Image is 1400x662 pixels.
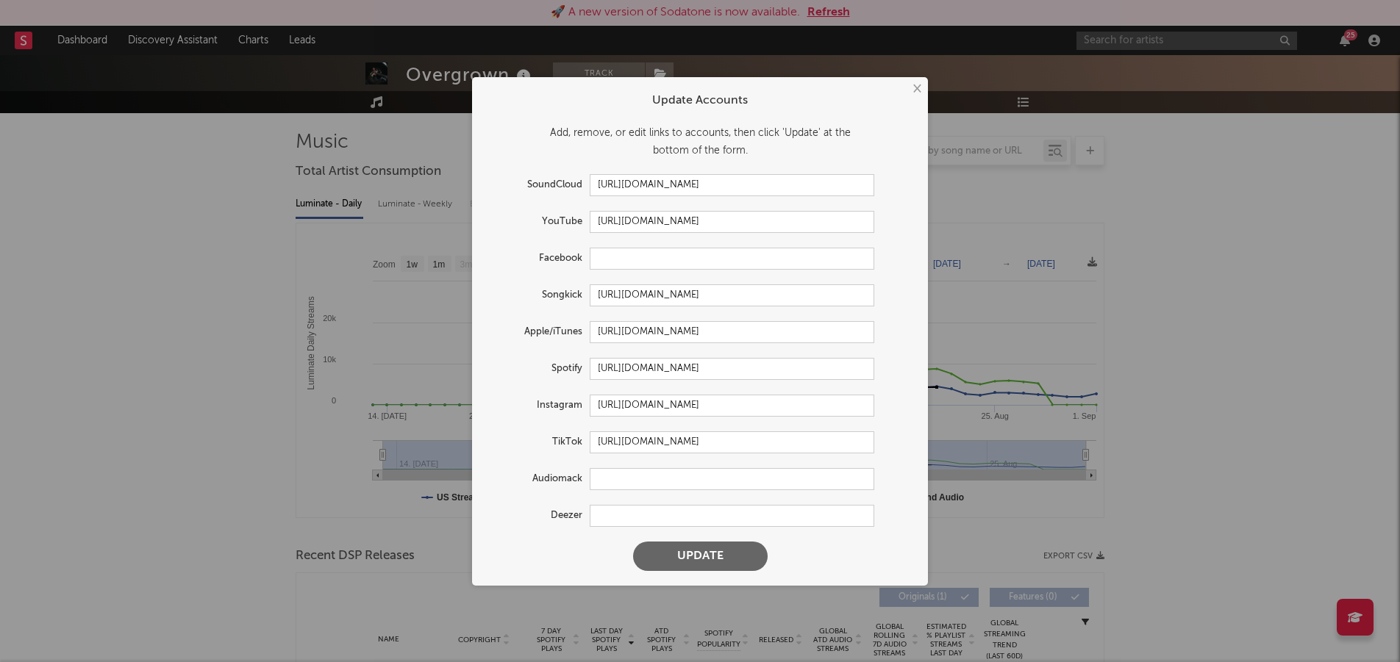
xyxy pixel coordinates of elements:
[487,124,913,159] div: Add, remove, or edit links to accounts, then click 'Update' at the bottom of the form.
[487,360,590,378] label: Spotify
[487,507,590,525] label: Deezer
[487,397,590,414] label: Instagram
[633,542,768,571] button: Update
[487,433,590,451] label: TikTok
[487,287,590,304] label: Songkick
[487,213,590,231] label: YouTube
[908,81,924,97] button: ×
[487,323,590,341] label: Apple/iTunes
[487,176,590,194] label: SoundCloud
[487,470,590,488] label: Audiomack
[487,92,913,109] div: Update Accounts
[487,250,590,267] label: Facebook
